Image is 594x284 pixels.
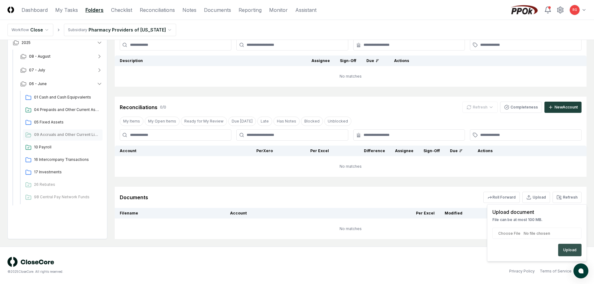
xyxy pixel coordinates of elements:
[8,50,108,207] div: 2025
[228,117,256,126] button: Due Today
[328,208,440,219] th: Per Excel
[573,263,588,278] button: atlas-launcher
[22,6,48,14] a: Dashboard
[544,102,582,113] button: NewAccount
[34,182,100,187] span: 26 Rebates
[273,117,300,126] button: Has Notes
[29,67,45,73] span: 07 - July
[85,6,104,14] a: Folders
[8,36,108,50] button: 2025
[7,269,297,274] div: © 2025 CloseCore. All rights reserved.
[569,4,580,16] button: RG
[15,91,108,205] div: 06 - June
[55,6,78,14] a: My Tasks
[307,55,335,66] th: Assignee
[15,50,108,63] button: 08 - August
[483,192,520,203] button: Roll Forward
[34,132,100,137] span: 09 Accruals and Other Current Liabilities
[473,148,582,154] div: Actions
[335,55,361,66] th: Sign-Off
[140,6,175,14] a: Reconciliations
[509,268,535,274] a: Privacy Policy
[115,55,307,66] th: Description
[29,81,47,87] span: 06 - June
[34,157,100,162] span: 16 Intercompany Transactions
[23,154,103,166] a: 16 Intercompany Transactions
[257,117,272,126] button: Late
[450,148,463,154] div: Due
[12,27,29,33] div: Workflow
[390,146,418,156] th: Assignee
[34,169,100,175] span: 17 Investments
[7,24,176,36] nav: breadcrumb
[120,117,143,126] button: My Items
[7,7,14,13] img: Logo
[111,6,132,14] a: Checklist
[145,117,180,126] button: My Open Items
[160,104,166,110] div: 0 / 0
[115,66,587,87] td: No matches
[120,194,148,201] div: Documents
[324,117,351,126] button: Unblocked
[120,103,157,111] div: Reconciliations
[558,244,582,256] button: Upload
[225,208,328,219] th: Account
[418,146,445,156] th: Sign-Off
[15,63,108,77] button: 07 - July
[269,6,288,14] a: Monitor
[7,257,54,267] img: logo
[34,107,100,113] span: 04 Prepaids and Other Current Assets
[389,58,582,64] div: Actions
[295,6,316,14] a: Assistant
[23,117,103,128] a: 05 Fixed Assets
[120,148,217,154] div: Account
[15,77,108,91] button: 06 - June
[239,6,262,14] a: Reporting
[115,208,225,219] th: Filename
[204,6,231,14] a: Documents
[29,54,51,59] span: 08 - August
[115,219,587,239] td: No matches
[34,94,100,100] span: 01 Cash and Cash Equipvalents
[115,156,587,177] td: No matches
[23,129,103,141] a: 09 Accruals and Other Current Liabilities
[34,194,100,200] span: 98 Central Pay Network Funds
[334,146,390,156] th: Difference
[68,27,87,33] div: Subsidiary
[34,144,100,150] span: 10 Payroll
[278,146,334,156] th: Per Excel
[23,167,103,178] a: 17 Investments
[222,146,278,156] th: Per Xero
[301,117,323,126] button: Blocked
[182,6,196,14] a: Notes
[572,7,577,12] span: RG
[23,192,103,203] a: 98 Central Pay Network Funds
[554,104,578,110] div: New Account
[366,58,379,64] div: Due
[23,92,103,103] a: 01 Cash and Cash Equipvalents
[553,192,582,203] button: Refresh
[522,192,550,203] button: Upload
[492,209,582,214] h4: Upload document
[181,117,227,126] button: Ready for My Review
[440,208,548,219] th: Modified
[509,5,539,15] img: PPOk logo
[22,40,31,46] span: 2025
[492,217,582,223] p: File can be at most 100 MB.
[34,119,100,125] span: 05 Fixed Assets
[540,268,572,274] a: Terms of Service
[23,142,103,153] a: 10 Payroll
[500,102,542,113] button: Completeness
[23,179,103,190] a: 26 Rebates
[23,104,103,116] a: 04 Prepaids and Other Current Assets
